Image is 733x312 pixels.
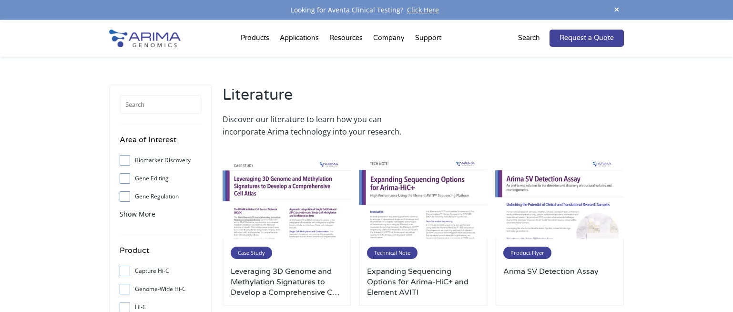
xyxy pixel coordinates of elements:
[120,244,202,264] h4: Product
[109,30,181,47] img: Arima-Genomics-logo
[367,247,417,259] span: Technical Note
[120,264,202,278] label: Capture Hi-C
[120,282,202,296] label: Genome-Wide Hi-C
[359,162,488,239] img: Expanding-Sequencing-Options-500x300.png
[223,84,418,113] h2: Literature
[403,5,443,14] a: Click Here
[550,30,624,47] a: Request a Quote
[231,247,272,259] span: Case Study
[120,153,202,167] label: Biomarker Discovery
[120,189,202,204] label: Gene Regulation
[223,113,418,138] p: Discover our literature to learn how you can incorporate Arima technology into your research.
[503,266,616,298] a: Arima SV Detection Assay
[120,209,155,218] span: Show More
[109,4,624,16] div: Looking for Aventa Clinical Testing?
[223,162,351,239] img: Leveraging-3D-Genome-and-Methylation-Signatures-500x300.png
[231,266,343,298] a: Leveraging 3D Genome and Methylation Signatures to Develop a Comprehensive Cell Atlas
[495,162,624,239] img: Arima-SV-Detection-Assay-500x300.png
[120,171,202,186] label: Gene Editing
[120,95,202,114] input: Search
[503,247,551,259] span: Product Flyer
[367,266,479,298] a: Expanding Sequencing Options for Arima-HiC+ and Element AVITI
[518,32,540,44] p: Search
[120,134,202,153] h4: Area of Interest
